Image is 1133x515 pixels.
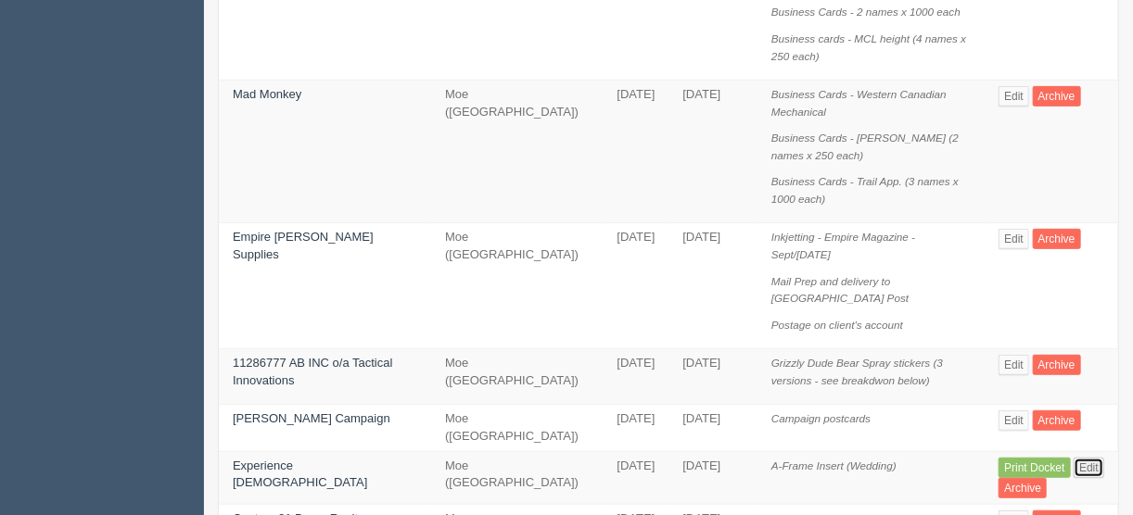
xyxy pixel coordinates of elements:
[233,87,301,101] a: Mad Monkey
[771,132,959,161] i: Business Cards - [PERSON_NAME] (2 names x 250 each)
[431,349,603,405] td: Moe ([GEOGRAPHIC_DATA])
[604,223,669,349] td: [DATE]
[771,175,959,205] i: Business Cards - Trail App. (3 names x 1000 each)
[999,478,1047,498] a: Archive
[604,405,669,451] td: [DATE]
[431,405,603,451] td: Moe ([GEOGRAPHIC_DATA])
[668,405,757,451] td: [DATE]
[1033,86,1081,107] a: Archive
[771,357,943,386] i: Grizzly Dude Bear Spray stickers (3 versions - see breakdwon below)
[668,81,757,223] td: [DATE]
[233,230,374,261] a: Empire [PERSON_NAME] Supplies
[999,458,1070,478] a: Print Docket
[999,229,1029,249] a: Edit
[999,410,1029,431] a: Edit
[1033,410,1081,431] a: Archive
[604,81,669,223] td: [DATE]
[668,451,757,504] td: [DATE]
[999,355,1029,375] a: Edit
[771,459,897,471] i: A-Frame Insert (Wedding)
[1033,355,1081,375] a: Archive
[431,81,603,223] td: Moe ([GEOGRAPHIC_DATA])
[604,349,669,405] td: [DATE]
[668,349,757,405] td: [DATE]
[771,6,961,18] i: Business Cards - 2 names x 1000 each
[233,458,367,490] a: Experience [DEMOGRAPHIC_DATA]
[771,231,915,260] i: Inkjetting - Empire Magazine - Sept/[DATE]
[668,223,757,349] td: [DATE]
[1033,229,1081,249] a: Archive
[771,275,909,305] i: Mail Prep and delivery to [GEOGRAPHIC_DATA] Post
[771,319,903,331] i: Postage on client's account
[233,411,390,425] a: [PERSON_NAME] Campaign
[604,451,669,504] td: [DATE]
[771,32,966,62] i: Business cards - MCL height (4 names x 250 each)
[771,88,947,118] i: Business Cards - Western Canadian Mechanical
[431,223,603,349] td: Moe ([GEOGRAPHIC_DATA])
[771,412,871,424] i: Campaign postcards
[233,356,393,387] a: 11286777 AB INC o/a Tactical Innovations
[431,451,603,504] td: Moe ([GEOGRAPHIC_DATA])
[999,86,1029,107] a: Edit
[1074,458,1104,478] a: Edit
